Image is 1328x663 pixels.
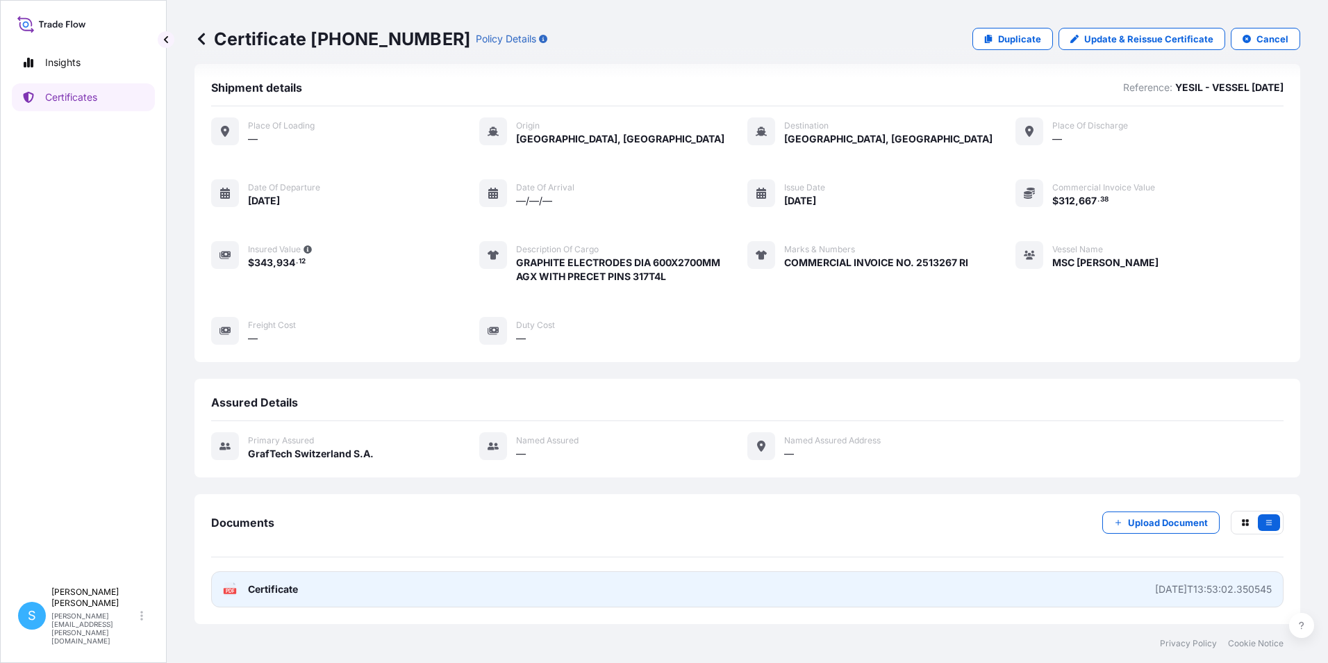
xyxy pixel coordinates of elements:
span: , [273,258,276,268]
span: Issue Date [784,182,825,193]
text: PDF [226,589,235,594]
span: MSC [PERSON_NAME] [1052,256,1159,270]
p: Certificate [PHONE_NUMBER] [194,28,470,50]
p: Reference: [1123,81,1172,95]
span: Place of discharge [1052,120,1128,131]
p: [PERSON_NAME][EMAIL_ADDRESS][PERSON_NAME][DOMAIN_NAME] [51,612,138,645]
span: . [296,259,298,264]
span: Marks & Numbers [784,244,855,255]
p: Update & Reissue Certificate [1084,32,1213,46]
span: Named Assured Address [784,435,881,446]
span: Commercial Invoice Value [1052,182,1155,193]
span: [DATE] [248,194,280,208]
span: Origin [516,120,540,131]
span: 667 [1079,196,1097,206]
span: Documents [211,516,274,530]
a: Duplicate [972,28,1053,50]
span: Named Assured [516,435,579,446]
span: 312 [1059,196,1075,206]
a: Insights [12,49,155,76]
a: Certificates [12,83,155,111]
span: $ [248,258,254,268]
a: Cookie Notice [1228,638,1284,649]
p: Insights [45,56,81,69]
span: 12 [299,259,306,264]
span: Insured Value [248,244,301,255]
span: Shipment details [211,81,302,95]
div: [DATE]T13:53:02.350545 [1155,582,1272,596]
a: Update & Reissue Certificate [1059,28,1225,50]
button: Cancel [1231,28,1300,50]
span: — [516,331,526,345]
span: , [1075,196,1079,206]
p: Upload Document [1128,516,1208,530]
span: Date of departure [248,182,320,193]
p: YESIL - VESSEL [DATE] [1175,81,1284,95]
span: [GEOGRAPHIC_DATA], [GEOGRAPHIC_DATA] [516,132,724,146]
span: [GEOGRAPHIC_DATA], [GEOGRAPHIC_DATA] [784,132,993,146]
span: Vessel Name [1052,244,1103,255]
p: Duplicate [998,32,1041,46]
span: GRAPHITE ELECTRODES DIA 600X2700MM AGX WITH PRECET PINS 317T4L [516,256,722,284]
span: — [784,447,794,461]
span: Destination [784,120,829,131]
span: $ [1052,196,1059,206]
span: — [516,447,526,461]
a: PDFCertificate[DATE]T13:53:02.350545 [211,571,1284,607]
a: Privacy Policy [1160,638,1217,649]
p: Certificates [45,90,97,104]
p: Policy Details [476,32,536,46]
span: Certificate [248,582,298,596]
span: [DATE] [784,194,816,208]
span: . [1097,197,1099,202]
span: 343 [254,258,273,268]
span: — [248,331,258,345]
span: —/—/— [516,194,552,208]
span: COMMERCIAL INVOICE NO. 2513267 RI [784,256,968,270]
button: Upload Document [1102,511,1220,534]
span: Duty Cost [516,320,555,331]
span: 38 [1100,197,1109,202]
span: — [1052,132,1062,146]
span: — [248,132,258,146]
span: Assured Details [211,395,298,409]
p: Cancel [1256,32,1288,46]
p: [PERSON_NAME] [PERSON_NAME] [51,587,138,609]
span: Freight Cost [248,320,296,331]
span: Date of arrival [516,182,574,193]
span: 934 [276,258,295,268]
span: Place of Loading [248,120,315,131]
span: GrafTech Switzerland S.A. [248,447,374,461]
span: S [28,609,36,623]
span: Primary assured [248,435,314,446]
span: Description of cargo [516,244,599,255]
